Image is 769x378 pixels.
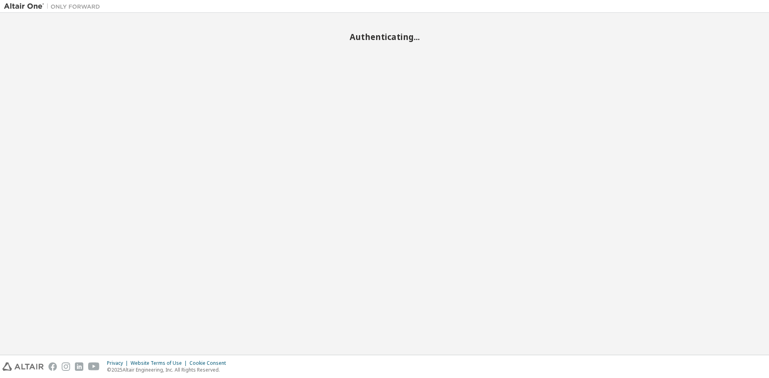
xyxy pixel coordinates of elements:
[189,360,231,366] div: Cookie Consent
[107,366,231,373] p: © 2025 Altair Engineering, Inc. All Rights Reserved.
[4,2,104,10] img: Altair One
[4,32,765,42] h2: Authenticating...
[88,362,100,371] img: youtube.svg
[48,362,57,371] img: facebook.svg
[62,362,70,371] img: instagram.svg
[131,360,189,366] div: Website Terms of Use
[2,362,44,371] img: altair_logo.svg
[107,360,131,366] div: Privacy
[75,362,83,371] img: linkedin.svg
